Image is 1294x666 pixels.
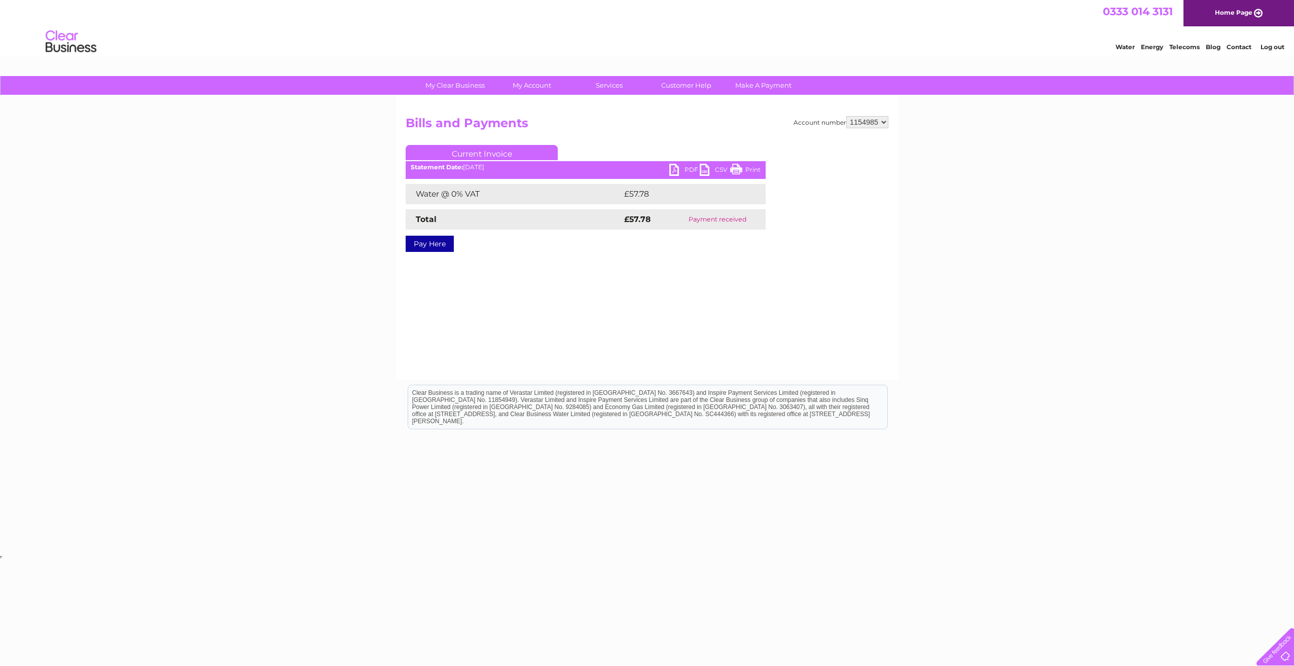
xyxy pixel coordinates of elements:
a: 0333 014 3131 [1103,5,1173,18]
a: Blog [1206,43,1220,51]
div: [DATE] [406,164,766,171]
a: My Account [490,76,574,95]
a: Services [567,76,651,95]
td: Payment received [670,209,766,230]
img: logo.png [45,26,97,57]
h2: Bills and Payments [406,116,888,135]
div: Account number [794,116,888,128]
td: £57.78 [622,184,745,204]
a: Current Invoice [406,145,558,160]
a: PDF [669,164,700,178]
a: Pay Here [406,236,454,252]
a: Make A Payment [722,76,805,95]
strong: Total [416,214,437,224]
a: Log out [1261,43,1284,51]
a: CSV [700,164,730,178]
td: Water @ 0% VAT [406,184,622,204]
a: Water [1116,43,1135,51]
strong: £57.78 [624,214,651,224]
a: My Clear Business [413,76,497,95]
b: Statement Date: [411,163,463,171]
div: Clear Business is a trading name of Verastar Limited (registered in [GEOGRAPHIC_DATA] No. 3667643... [408,6,887,49]
a: Customer Help [644,76,728,95]
a: Energy [1141,43,1163,51]
a: Contact [1227,43,1251,51]
a: Telecoms [1169,43,1200,51]
a: Print [730,164,761,178]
